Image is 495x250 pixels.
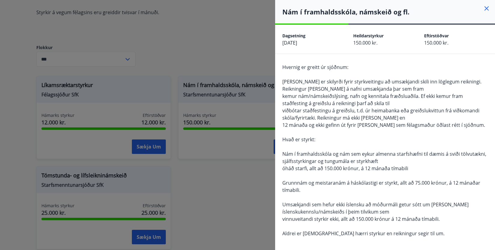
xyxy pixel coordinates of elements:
[282,39,297,46] span: [DATE]
[282,122,485,128] span: 12 mánaða og ekki gefinn út fyrir [PERSON_NAME] sem félagsmaður öðlast rétt í sjóðnum.
[424,33,449,39] span: Eftirstöðvar
[353,39,378,46] span: 150.000 kr.
[282,230,445,237] span: Aldrei er [DEMOGRAPHIC_DATA] hærri styrkur en reikningur segir til um.
[282,216,440,222] span: vinnuveitandi styrkir ekki, allt að 150.000 krónur á 12 mánaða tímabili.
[282,180,480,193] span: Grunnnám og meistaranám á háskólastigi er styrkt, allt að 75.000 krónur, á 12 mánaðar tímabili.
[282,201,469,215] span: Umsækjandi sem hefur ekki íslensku að móðurmáli getur sótt um [PERSON_NAME] íslenskukennslu/námsk...
[282,136,315,143] span: Hvað er styrkt:
[282,33,305,39] span: Dagsetning
[282,78,481,92] span: [PERSON_NAME] er skilyrði fyrir styrkveitingu að umsækjandi skili inn löglegum reikningi. Reiknin...
[282,7,495,16] h4: Nám í framhaldsskóla, námskeið og fl.
[282,165,408,172] span: óháð starfi, allt að 150.000 krónur, á 12 mánaða tímabili
[282,151,486,164] span: Nám í framhaldsskóla og nám sem eykur almenna starfshæfni til dæmis á sviði tölvutækni, sjálfssty...
[353,33,384,39] span: Heildarstyrkur
[424,39,448,46] span: 150.000 kr.
[282,64,348,70] span: Hvernig er greitt úr sjóðnum:
[282,93,463,107] span: kemur nám/námskeiðslýsing, nafn og kennitala fræðsluaðila. Ef ekki kemur fram staðfesting á greið...
[282,107,479,121] span: viðbótar staðfestingu á greiðslu, t.d. úr heimabanka eða greiðslukvittun frá viðkomandi skóla/fyr...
